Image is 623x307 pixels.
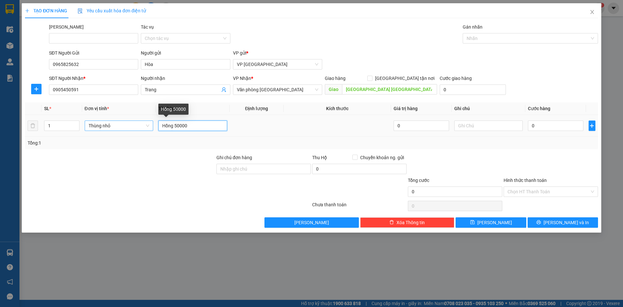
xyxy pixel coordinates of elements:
div: Hồng 50000 [158,104,189,115]
button: [PERSON_NAME] [264,217,359,228]
button: plus [31,84,42,94]
input: Ghi chú đơn hàng [216,164,311,174]
div: Tổng: 1 [28,139,240,147]
span: Thu Hộ [312,155,327,160]
button: plus [589,121,595,131]
input: Ghi Chú [454,121,523,131]
input: Cước giao hàng [440,84,506,95]
span: user-add [221,87,226,92]
span: Yêu cầu xuất hóa đơn điện tử [78,8,146,13]
label: Gán nhãn [463,24,483,30]
label: Tác vụ [141,24,154,30]
input: 0 [394,121,449,131]
span: plus [589,123,595,128]
input: Mã ĐH [49,33,138,44]
span: Xóa Thông tin [397,219,425,226]
span: close [590,9,595,15]
span: plus [25,8,30,13]
div: SĐT Người Nhận [49,75,138,82]
div: VP gửi [233,49,322,57]
span: Định lượng [245,106,268,111]
span: Chuyển khoản ng. gửi [358,154,407,161]
div: Người gửi [141,49,230,57]
span: Tổng cước [408,178,429,183]
button: delete [28,121,38,131]
span: VP Nhận [233,76,251,81]
span: SL [44,106,49,111]
span: VP Đà Lạt [237,59,318,69]
span: Giá trị hàng [394,106,418,111]
span: Thùng nhỏ [89,121,150,131]
label: Mã ĐH [49,24,84,30]
div: Người nhận [141,75,230,82]
span: Đơn vị tính [85,106,109,111]
div: SĐT Người Gửi [49,49,138,57]
label: Ghi chú đơn hàng [216,155,252,160]
button: Close [583,3,601,21]
input: Dọc đường [342,84,437,95]
div: Chưa thanh toán [311,201,407,212]
span: [GEOGRAPHIC_DATA] tận nơi [373,75,437,82]
th: Ghi chú [452,102,526,115]
span: [PERSON_NAME] [477,219,512,226]
span: plus [31,86,41,92]
button: save[PERSON_NAME] [456,217,526,228]
span: delete [389,220,394,225]
button: printer[PERSON_NAME] và In [528,217,598,228]
input: VD: Bàn, Ghế [158,121,227,131]
span: Kích thước [326,106,348,111]
span: printer [536,220,541,225]
span: Văn phòng Đà Nẵng [237,85,318,95]
span: [PERSON_NAME] và In [544,219,589,226]
label: Cước giao hàng [440,76,472,81]
span: [PERSON_NAME] [294,219,329,226]
span: Giao [325,84,342,95]
span: save [470,220,475,225]
span: TẠO ĐƠN HÀNG [25,8,67,13]
span: Cước hàng [528,106,550,111]
label: Hình thức thanh toán [504,178,547,183]
span: Giao hàng [325,76,346,81]
button: deleteXóa Thông tin [360,217,455,228]
img: icon [78,8,83,14]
